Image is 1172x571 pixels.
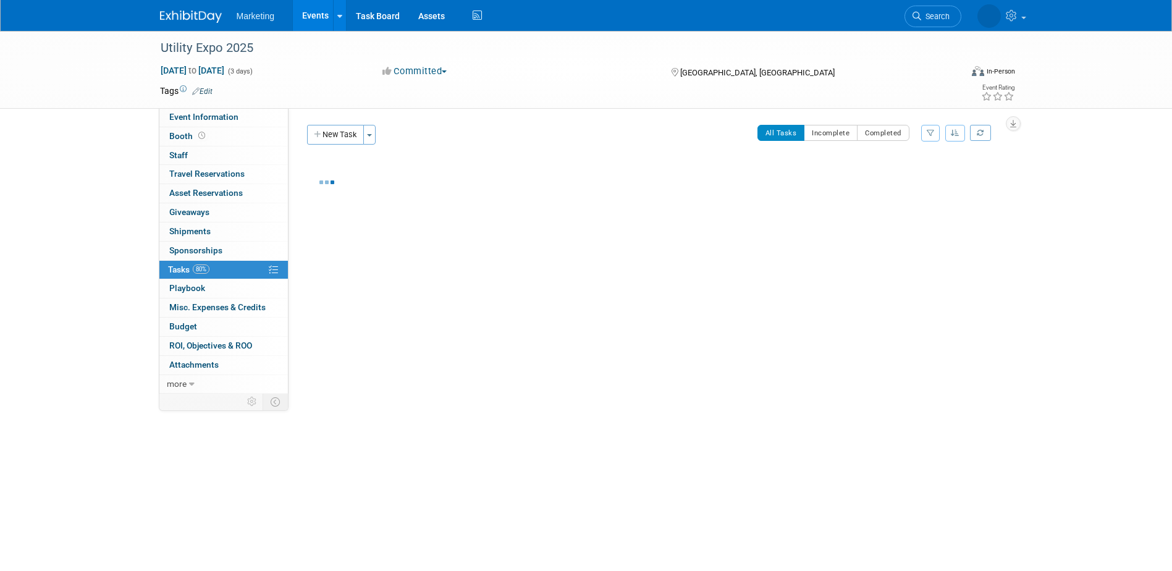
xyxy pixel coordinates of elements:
[169,112,238,122] span: Event Information
[242,394,263,410] td: Personalize Event Tab Strip
[169,169,245,179] span: Travel Reservations
[169,245,222,255] span: Sponsorships
[921,12,950,21] span: Search
[169,283,205,293] span: Playbook
[159,203,288,222] a: Giveaways
[160,65,225,76] span: [DATE] [DATE]
[159,298,288,317] a: Misc. Expenses & Credits
[970,125,991,141] a: Refresh
[169,226,211,236] span: Shipments
[159,261,288,279] a: Tasks80%
[159,184,288,203] a: Asset Reservations
[156,37,943,59] div: Utility Expo 2025
[160,85,213,97] td: Tags
[227,67,253,75] span: (3 days)
[307,125,364,145] button: New Task
[159,318,288,336] a: Budget
[169,360,219,370] span: Attachments
[237,11,274,21] span: Marketing
[159,165,288,184] a: Travel Reservations
[169,340,252,350] span: ROI, Objectives & ROO
[904,6,961,27] a: Search
[159,356,288,374] a: Attachments
[167,379,187,389] span: more
[263,394,288,410] td: Toggle Event Tabs
[160,11,222,23] img: ExhibitDay
[159,375,288,394] a: more
[168,264,209,274] span: Tasks
[196,131,208,140] span: Booth not reserved yet
[159,108,288,127] a: Event Information
[193,264,209,274] span: 80%
[972,66,984,76] img: Format-Inperson.png
[680,68,835,77] span: [GEOGRAPHIC_DATA], [GEOGRAPHIC_DATA]
[169,302,266,312] span: Misc. Expenses & Credits
[757,125,805,141] button: All Tasks
[169,207,209,217] span: Giveaways
[159,242,288,260] a: Sponsorships
[192,87,213,96] a: Edit
[159,337,288,355] a: ROI, Objectives & ROO
[319,180,334,184] img: loading...
[187,66,198,75] span: to
[857,125,909,141] button: Completed
[169,150,188,160] span: Staff
[986,67,1015,76] div: In-Person
[977,4,1001,28] img: Patti Baxter
[169,321,197,331] span: Budget
[169,131,208,141] span: Booth
[159,127,288,146] a: Booth
[159,146,288,165] a: Staff
[159,279,288,298] a: Playbook
[804,125,858,141] button: Incomplete
[159,222,288,241] a: Shipments
[169,188,243,198] span: Asset Reservations
[888,64,1016,83] div: Event Format
[378,65,452,78] button: Committed
[981,85,1014,91] div: Event Rating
